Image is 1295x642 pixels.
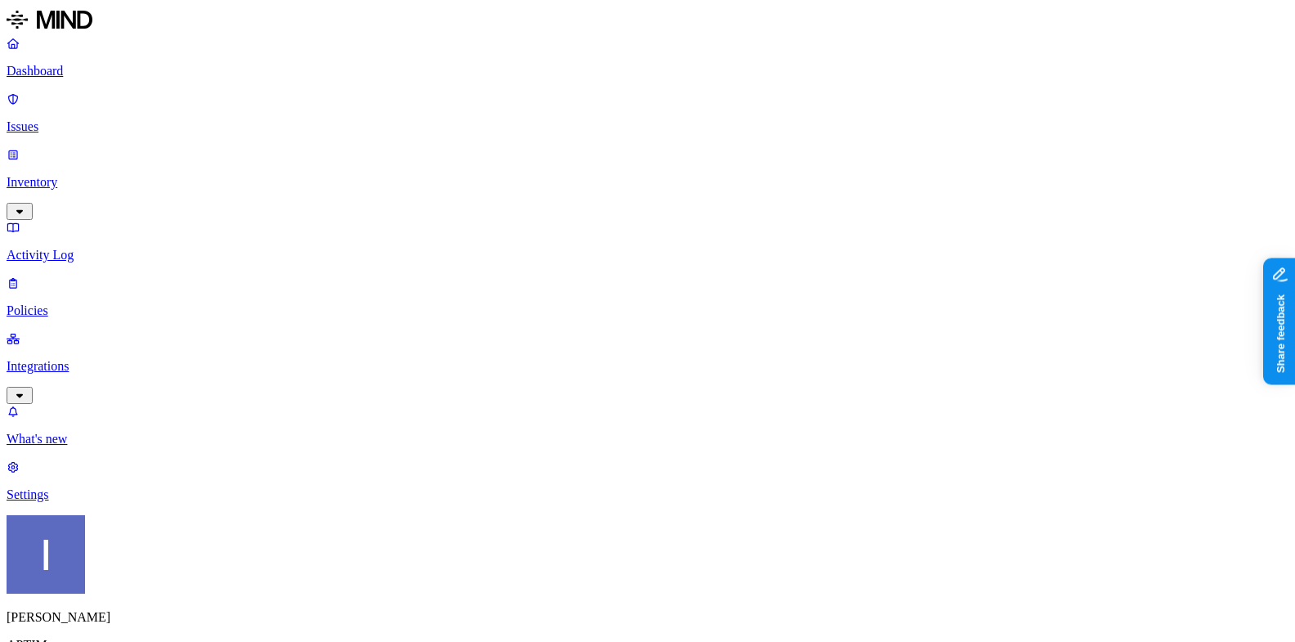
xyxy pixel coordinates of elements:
a: Activity Log [7,220,1288,263]
a: Integrations [7,331,1288,402]
a: Settings [7,460,1288,502]
a: Policies [7,276,1288,318]
a: MIND [7,7,1288,36]
a: What's new [7,404,1288,447]
a: Dashboard [7,36,1288,79]
a: Inventory [7,147,1288,218]
p: Settings [7,487,1288,502]
p: Dashboard [7,64,1288,79]
a: Issues [7,92,1288,134]
img: Itai Schwartz [7,515,85,594]
p: Integrations [7,359,1288,374]
img: MIND [7,7,92,33]
p: Activity Log [7,248,1288,263]
p: Inventory [7,175,1288,190]
p: What's new [7,432,1288,447]
p: Policies [7,303,1288,318]
p: Issues [7,119,1288,134]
